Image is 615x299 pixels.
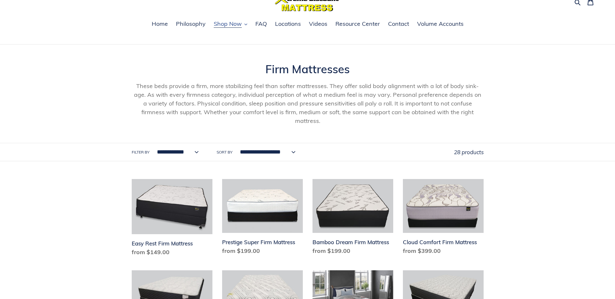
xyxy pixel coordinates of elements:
a: Easy Rest Firm Mattress [132,179,212,259]
span: 28 products [454,149,484,155]
span: Philosophy [176,20,206,28]
span: Contact [388,20,409,28]
span: Videos [309,20,327,28]
label: Sort by [217,149,232,155]
span: Firm Mattresses [265,62,350,76]
a: Volume Accounts [414,19,467,29]
a: FAQ [252,19,270,29]
a: Philosophy [173,19,209,29]
label: Filter by [132,149,149,155]
a: Resource Center [332,19,383,29]
a: Home [149,19,171,29]
span: These beds provide a firm, more stabilizing feel than softer mattresses. They offer solid body al... [134,82,481,125]
a: Locations [272,19,304,29]
button: Shop Now [210,19,251,29]
a: Videos [306,19,331,29]
span: Locations [275,20,301,28]
a: Bamboo Dream Firm Mattress [313,179,393,258]
span: Shop Now [214,20,242,28]
a: Cloud Comfort Firm Mattress [403,179,484,258]
span: Resource Center [335,20,380,28]
span: Volume Accounts [417,20,464,28]
span: Home [152,20,168,28]
span: FAQ [255,20,267,28]
a: Contact [385,19,412,29]
a: Prestige Super Firm Mattress [222,179,303,258]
